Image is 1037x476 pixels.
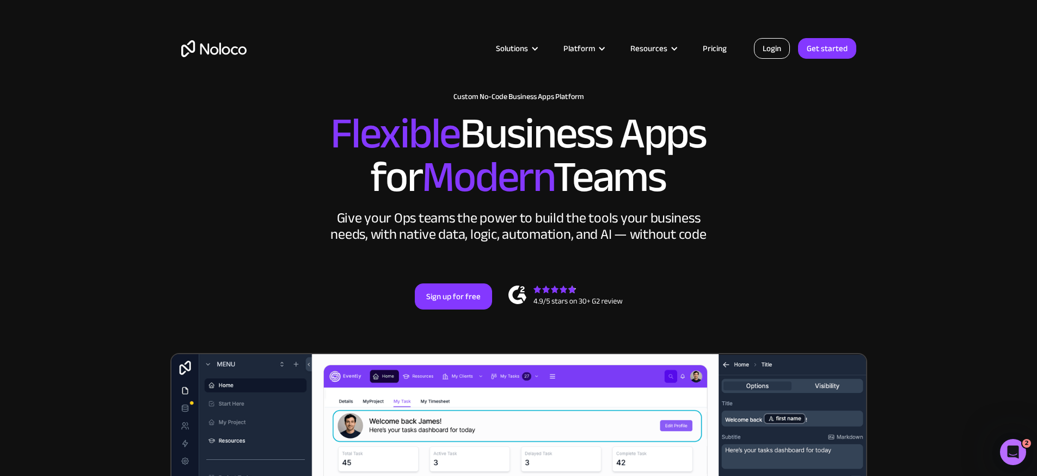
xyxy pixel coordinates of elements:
[563,41,595,55] div: Platform
[630,41,667,55] div: Resources
[482,41,550,55] div: Solutions
[550,41,617,55] div: Platform
[617,41,689,55] div: Resources
[1000,439,1026,465] iframe: Intercom live chat
[181,112,856,199] h2: Business Apps for Teams
[328,210,709,243] div: Give your Ops teams the power to build the tools your business needs, with native data, logic, au...
[496,41,528,55] div: Solutions
[689,41,740,55] a: Pricing
[181,40,247,57] a: home
[415,283,492,310] a: Sign up for free
[798,38,856,59] a: Get started
[1022,439,1031,448] span: 2
[330,93,460,174] span: Flexible
[422,137,553,218] span: Modern
[754,38,790,59] a: Login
